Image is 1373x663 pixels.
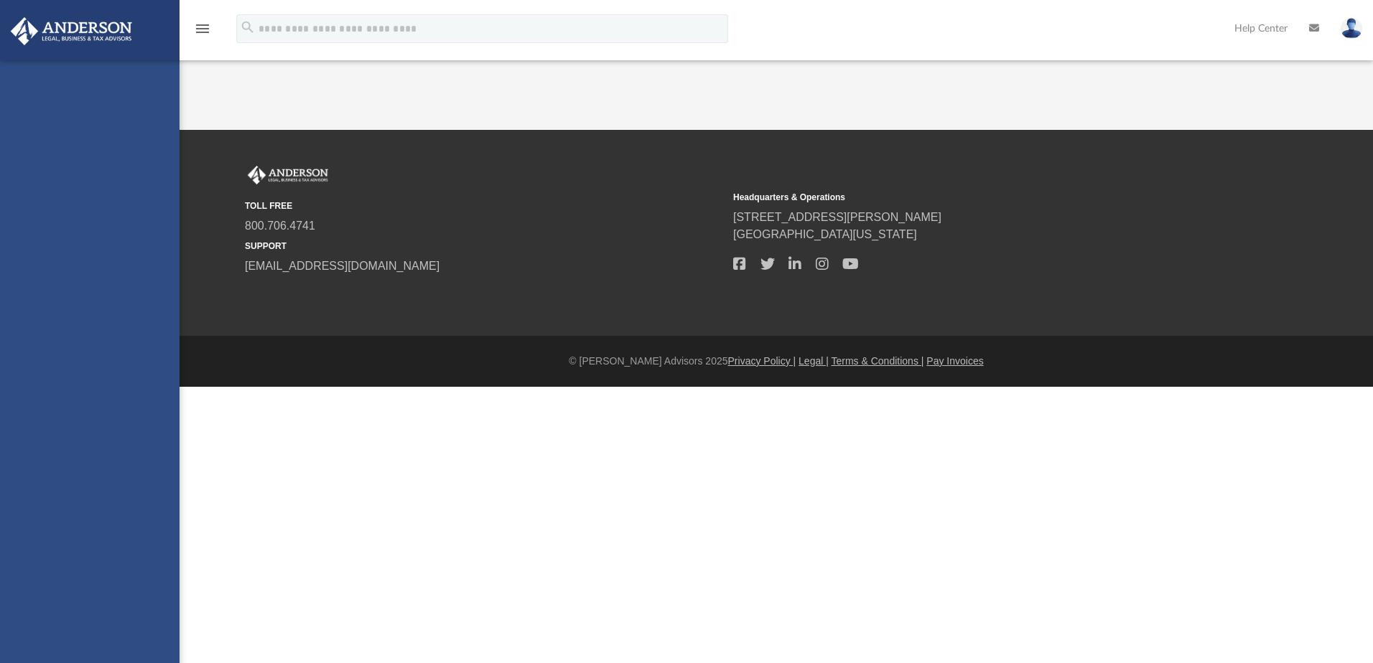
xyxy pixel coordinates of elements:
i: search [240,19,256,35]
img: Anderson Advisors Platinum Portal [245,166,331,184]
a: Legal | [799,355,829,367]
a: 800.706.4741 [245,220,315,232]
a: Privacy Policy | [728,355,796,367]
img: Anderson Advisors Platinum Portal [6,17,136,45]
a: [EMAIL_ADDRESS][DOMAIN_NAME] [245,260,439,272]
a: Pay Invoices [926,355,983,367]
small: Headquarters & Operations [733,191,1211,204]
i: menu [194,20,211,37]
a: Terms & Conditions | [832,355,924,367]
a: menu [194,27,211,37]
div: © [PERSON_NAME] Advisors 2025 [180,354,1373,369]
small: SUPPORT [245,240,723,253]
a: [STREET_ADDRESS][PERSON_NAME] [733,211,941,223]
small: TOLL FREE [245,199,723,212]
a: [GEOGRAPHIC_DATA][US_STATE] [733,228,917,240]
img: User Pic [1341,18,1362,39]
